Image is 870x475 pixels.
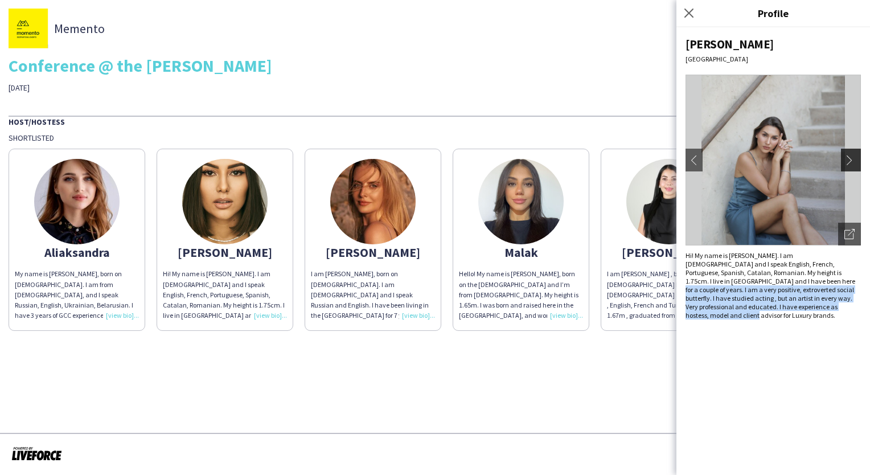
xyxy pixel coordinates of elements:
[15,247,139,257] div: Aliaksandra
[11,445,62,461] img: Powered by Liveforce
[9,9,48,48] img: thumb-1464c931-1cc2-46c2-87fb-1fc1a32d5412.png
[311,247,435,257] div: [PERSON_NAME]
[163,269,287,321] div: Hi! My name is [PERSON_NAME]. I am [DEMOGRAPHIC_DATA] and I speak English, French, Portuguese, Sp...
[607,247,731,257] div: [PERSON_NAME]
[676,6,870,21] h3: Profile
[9,83,307,93] div: [DATE]
[459,247,583,257] div: Malak
[163,247,287,257] div: [PERSON_NAME]
[54,23,105,34] span: Memento
[15,269,139,321] div: My name is [PERSON_NAME], born on [DEMOGRAPHIC_DATA]. I am from [DEMOGRAPHIC_DATA], and I speak R...
[607,269,731,321] div: I am [PERSON_NAME] , born on [DEMOGRAPHIC_DATA] I am [DEMOGRAPHIC_DATA] and I speak Arabic , Engl...
[311,269,435,350] span: I am [PERSON_NAME], born on [DEMOGRAPHIC_DATA]. I am [DEMOGRAPHIC_DATA] and I speak Russian and E...
[9,133,861,143] div: Shortlisted
[478,159,564,244] img: thumb-670adb23170e3.jpeg
[686,36,861,52] div: [PERSON_NAME]
[9,57,861,74] div: Conference @ the [PERSON_NAME]
[838,223,861,245] div: Open photos pop-in
[459,269,583,321] div: Hello! My name is [PERSON_NAME], born on the [DEMOGRAPHIC_DATA] and I’m from [DEMOGRAPHIC_DATA]. ...
[182,159,268,244] img: thumb-673af15fb88cb.jpeg
[686,55,861,63] div: [GEOGRAPHIC_DATA]
[9,116,861,127] div: Host/Hostess
[686,75,861,245] img: Crew avatar or photo
[34,159,120,244] img: thumb-68c65a98648db.jpeg
[330,159,416,244] img: thumb-634cf6a2c760d.jpeg
[686,251,861,320] div: Hi! My name is [PERSON_NAME]. I am [DEMOGRAPHIC_DATA] and I speak English, French, Portuguese, Sp...
[626,159,712,244] img: thumb-67f2125fe7cce.jpeg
